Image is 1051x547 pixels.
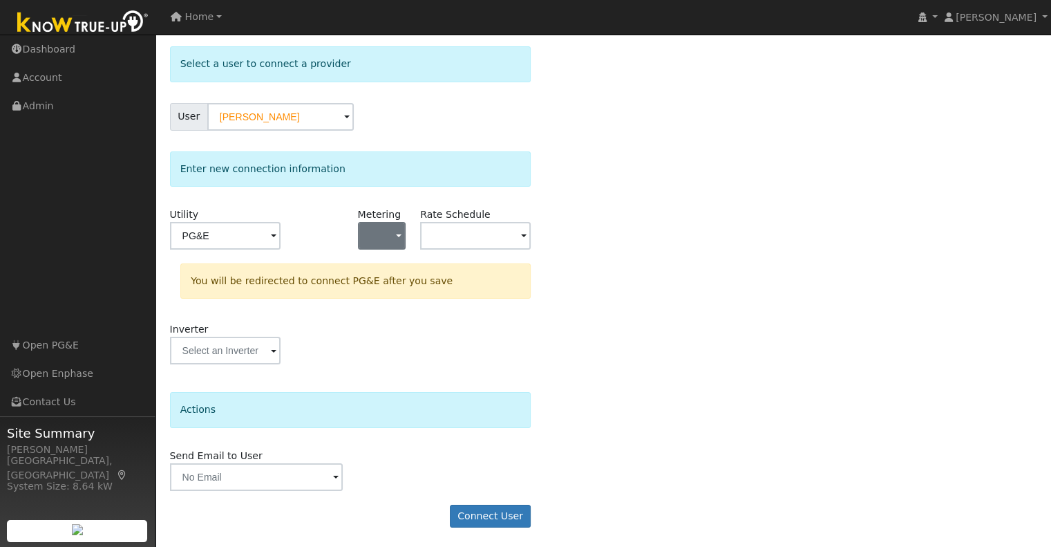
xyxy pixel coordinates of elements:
[185,11,214,22] span: Home
[420,207,490,222] label: Rate Schedule
[170,322,209,337] label: Inverter
[170,46,531,82] div: Select a user to connect a provider
[7,443,148,457] div: [PERSON_NAME]
[170,151,531,187] div: Enter new connection information
[170,337,281,364] input: Select an Inverter
[207,103,354,131] input: Select a User
[72,524,83,535] img: retrieve
[358,207,401,222] label: Metering
[170,392,531,427] div: Actions
[116,470,129,481] a: Map
[170,463,343,491] input: No Email
[7,479,148,494] div: System Size: 8.64 kW
[10,8,155,39] img: Know True-Up
[170,207,198,222] label: Utility
[170,103,208,131] span: User
[956,12,1036,23] span: [PERSON_NAME]
[7,424,148,443] span: Site Summary
[450,505,531,528] button: Connect User
[170,449,263,463] label: Send Email to User
[7,454,148,483] div: [GEOGRAPHIC_DATA], [GEOGRAPHIC_DATA]
[170,222,281,250] input: Select a Utility
[180,263,531,299] div: You will be redirected to connect PG&E after you save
